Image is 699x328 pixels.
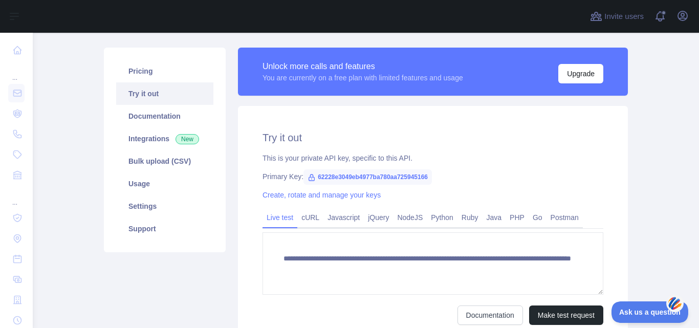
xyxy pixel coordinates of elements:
a: Python [427,209,457,226]
div: Unlock more calls and features [263,60,463,73]
a: PHP [506,209,529,226]
a: Documentation [116,105,213,127]
button: Upgrade [558,64,603,83]
div: This is your private API key, specific to this API. [263,153,603,163]
button: Invite users [588,8,646,25]
a: cURL [297,209,323,226]
span: New [176,134,199,144]
a: NodeJS [393,209,427,226]
h2: Try it out [263,130,603,145]
a: Ruby [457,209,483,226]
a: Support [116,217,213,240]
a: jQuery [364,209,393,226]
a: Bulk upload (CSV) [116,150,213,172]
a: Usage [116,172,213,195]
div: ... [8,186,25,207]
span: 62228e3049eb4977ba780aa725945166 [303,169,432,185]
iframe: Toggle Customer Support [611,301,689,323]
span: Invite users [604,11,644,23]
a: Create, rotate and manage your keys [263,191,381,199]
a: Pricing [116,60,213,82]
a: Documentation [457,305,523,325]
a: Postman [547,209,583,226]
a: Go [529,209,547,226]
a: Try it out [116,82,213,105]
img: svg+xml;base64,PHN2ZyB3aWR0aD0iNDQiIGhlaWdodD0iNDQiIHZpZXdCb3g9IjAgMCA0NCA0NCIgZmlsbD0ibm9uZSIgeG... [666,294,684,313]
a: Settings [116,195,213,217]
button: Make test request [529,305,603,325]
a: Integrations New [116,127,213,150]
div: You are currently on a free plan with limited features and usage [263,73,463,83]
a: Live test [263,209,297,226]
a: Java [483,209,506,226]
div: Primary Key: [263,171,603,182]
div: ... [8,61,25,82]
a: Javascript [323,209,364,226]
